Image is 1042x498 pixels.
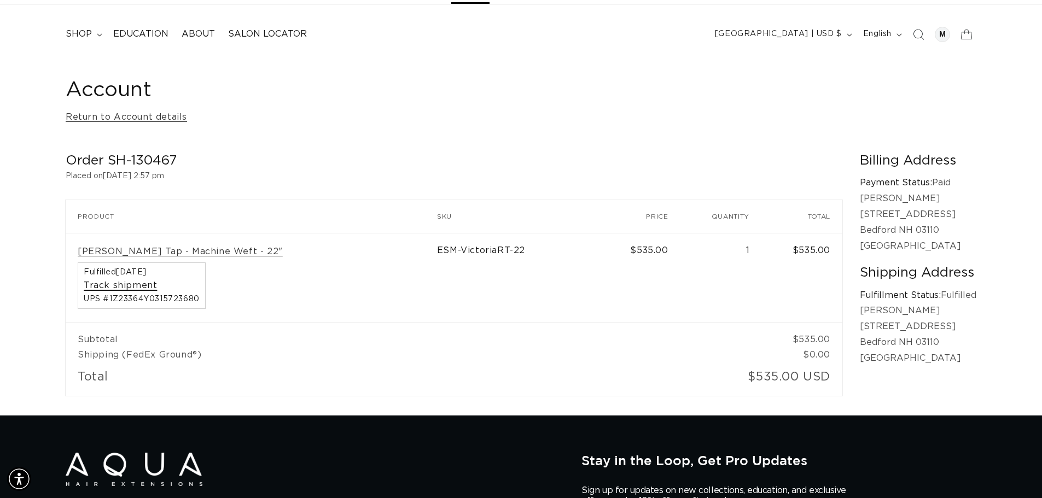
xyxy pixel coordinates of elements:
summary: Search [906,22,930,46]
td: Total [66,362,680,396]
a: Salon Locator [222,22,313,46]
p: [PERSON_NAME] [STREET_ADDRESS] Bedford NH 03110 [GEOGRAPHIC_DATA] [860,191,976,254]
a: Track shipment [84,280,157,291]
td: $535.00 [761,233,842,323]
span: Fulfilled [84,268,200,276]
p: Placed on [66,169,842,183]
td: ESM-VictoriaRT-22 [437,233,599,323]
p: Fulfilled [860,288,976,303]
td: $0.00 [761,347,842,362]
th: Total [761,200,842,233]
time: [DATE] [116,268,147,276]
span: $535.00 [630,246,668,255]
span: Education [113,28,168,40]
a: Education [107,22,175,46]
a: About [175,22,222,46]
th: SKU [437,200,599,233]
span: [GEOGRAPHIC_DATA] | USD $ [715,28,842,40]
time: [DATE] 2:57 pm [103,172,164,180]
p: Paid [860,175,976,191]
td: Subtotal [66,322,761,347]
h2: Stay in the Loop, Get Pro Updates [581,453,976,468]
div: Accessibility Menu [7,467,31,491]
button: English [857,24,906,45]
p: [PERSON_NAME] [STREET_ADDRESS] Bedford NH 03110 [GEOGRAPHIC_DATA] [860,303,976,366]
td: $535.00 [761,322,842,347]
span: shop [66,28,92,40]
h2: Billing Address [860,153,976,169]
td: $535.00 USD [680,362,842,396]
a: Return to Account details [66,109,187,125]
button: [GEOGRAPHIC_DATA] | USD $ [708,24,857,45]
span: UPS #1Z23364Y0315723680 [84,295,200,303]
td: Shipping (FedEx Ground®) [66,347,761,362]
th: Quantity [680,200,761,233]
h1: Account [66,77,976,104]
span: English [863,28,892,40]
a: [PERSON_NAME] Tap - Machine Weft - 22" [78,246,283,257]
th: Product [66,200,437,233]
span: Salon Locator [228,28,307,40]
th: Price [599,200,680,233]
span: About [182,28,215,40]
img: Aqua Hair Extensions [66,453,202,486]
strong: Payment Status: [860,178,932,187]
td: 1 [680,233,761,323]
strong: Fulfillment Status: [860,291,941,300]
h2: Order SH-130467 [66,153,842,169]
h2: Shipping Address [860,265,976,282]
summary: shop [59,22,107,46]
